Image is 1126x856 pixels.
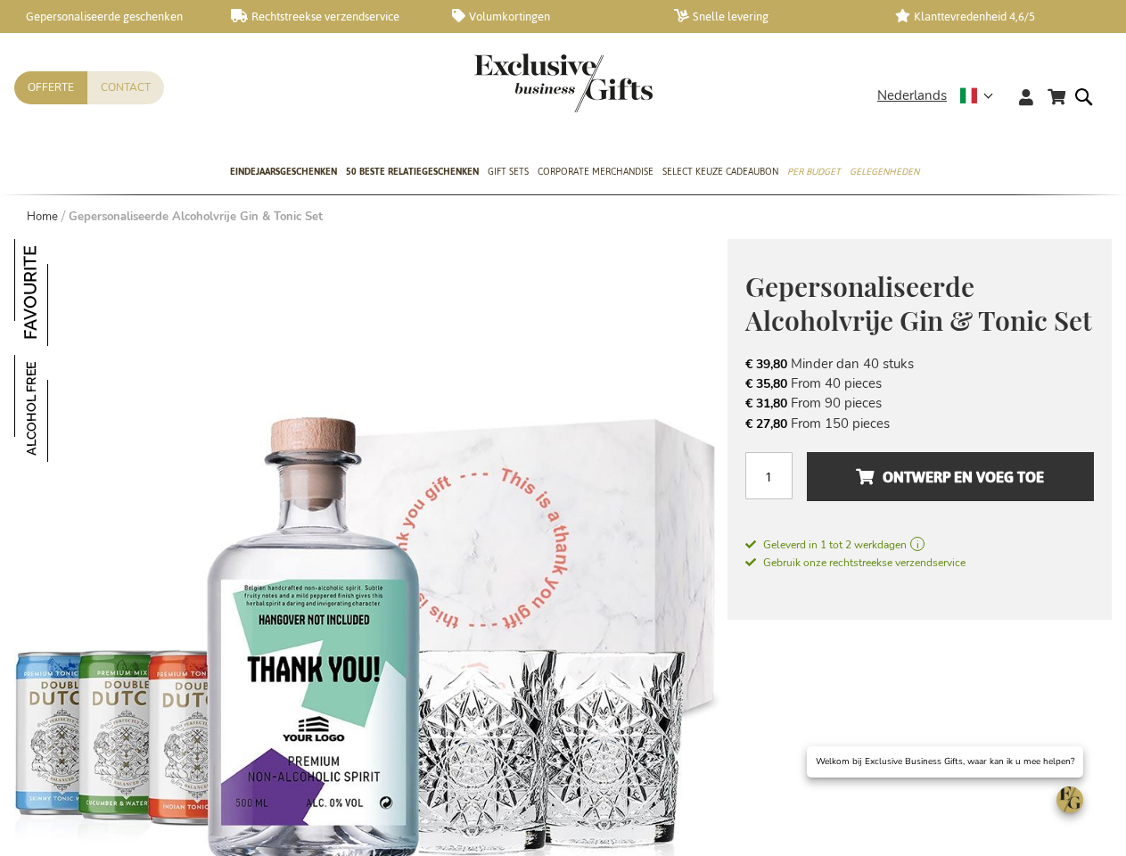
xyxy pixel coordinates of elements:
span: Gepersonaliseerde Alcoholvrije Gin & Tonic Set [745,268,1092,339]
span: Per Budget [787,162,841,181]
a: Home [27,209,58,225]
a: Offerte [14,71,87,104]
span: Corporate Merchandise [538,162,653,181]
li: From 150 pieces [745,414,1094,433]
span: Gelegenheden [850,162,919,181]
li: From 90 pieces [745,393,1094,413]
img: Exclusive Business gifts logo [474,53,653,112]
img: Gepersonaliseerde Alcoholvrije Gin & Tonic Set [14,239,121,346]
a: Contact [87,71,164,104]
a: Rechtstreekse verzendservice [231,9,424,24]
span: Gebruik onze rechtstreekse verzendservice [745,556,966,570]
a: Volumkortingen [452,9,645,24]
span: Select Keuze Cadeaubon [662,162,778,181]
strong: Gepersonaliseerde Alcoholvrije Gin & Tonic Set [69,209,323,225]
span: € 27,80 [745,416,787,432]
input: Aantal [745,452,793,499]
li: Minder dan 40 stuks [745,354,1094,374]
a: Gepersonaliseerde geschenken [9,9,202,24]
li: From 40 pieces [745,374,1094,393]
span: € 35,80 [745,375,787,392]
span: Nederlands [877,86,947,106]
a: Snelle levering [674,9,867,24]
span: € 39,80 [745,356,787,373]
a: store logo [474,53,563,112]
a: Klanttevredenheid 4,6/5 [895,9,1089,24]
button: Ontwerp en voeg toe [807,452,1094,501]
span: Gift Sets [488,162,529,181]
span: Ontwerp en voeg toe [856,463,1044,491]
span: € 31,80 [745,395,787,412]
span: 50 beste relatiegeschenken [346,162,479,181]
img: Gepersonaliseerde Alcoholvrije Gin & Tonic Set [14,355,121,462]
a: Gebruik onze rechtstreekse verzendservice [745,553,966,571]
div: Nederlands [877,86,1005,106]
span: Eindejaarsgeschenken [230,162,337,181]
a: Geleverd in 1 tot 2 werkdagen [745,537,1094,553]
